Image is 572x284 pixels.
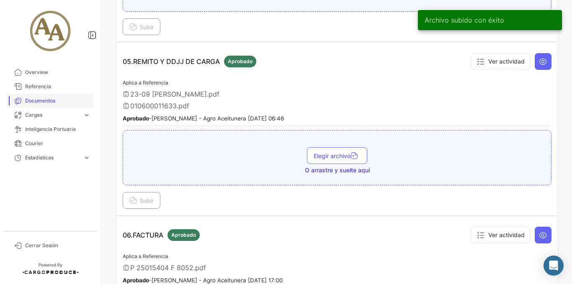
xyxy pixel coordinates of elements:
[314,152,361,159] span: Elegir archivo
[544,256,564,276] div: Abrir Intercom Messenger
[25,111,80,119] span: Cargas
[171,231,196,239] span: Aprobado
[83,154,90,161] span: expand_more
[471,227,530,243] button: Ver actividad
[130,264,206,272] span: P 25015404 F 8052.pdf
[7,122,94,136] a: Inteligencia Portuaria
[25,125,90,133] span: Inteligencia Portuaria
[129,23,154,31] span: Subir
[25,69,90,76] span: Overview
[123,115,149,122] b: Aprobado
[425,16,504,24] span: Archivo subido con éxito
[25,154,80,161] span: Estadísticas
[123,56,256,67] p: 05.REMITO Y DDJJ DE CARGA
[123,277,149,284] b: Aprobado
[7,94,94,108] a: Documentos
[25,97,90,105] span: Documentos
[7,65,94,79] a: Overview
[305,166,370,174] span: O arrastre y suelte aquí
[307,147,367,164] button: Elegir archivo
[129,197,154,204] span: Subir
[123,115,284,122] small: - [PERSON_NAME] - Agro Aceitunera [DATE] 06:46
[29,10,71,52] img: d85fbf23-fa35-483a-980e-3848878eb9e8.jpg
[123,229,200,241] p: 06.FACTURA
[25,83,90,90] span: Referencia
[130,90,219,98] span: 23-09 [PERSON_NAME].pdf
[7,136,94,151] a: Courier
[123,277,283,284] small: - [PERSON_NAME] - Agro Aceitunera [DATE] 17:00
[7,79,94,94] a: Referencia
[123,192,160,209] button: Subir
[130,102,189,110] span: 010600011633.pdf
[123,253,168,259] span: Aplica a Referencia
[228,58,253,65] span: Aprobado
[83,111,90,119] span: expand_more
[123,18,160,35] button: Subir
[25,140,90,147] span: Courier
[471,53,530,70] button: Ver actividad
[25,242,90,249] span: Cerrar Sesión
[123,79,168,86] span: Aplica a Referencia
